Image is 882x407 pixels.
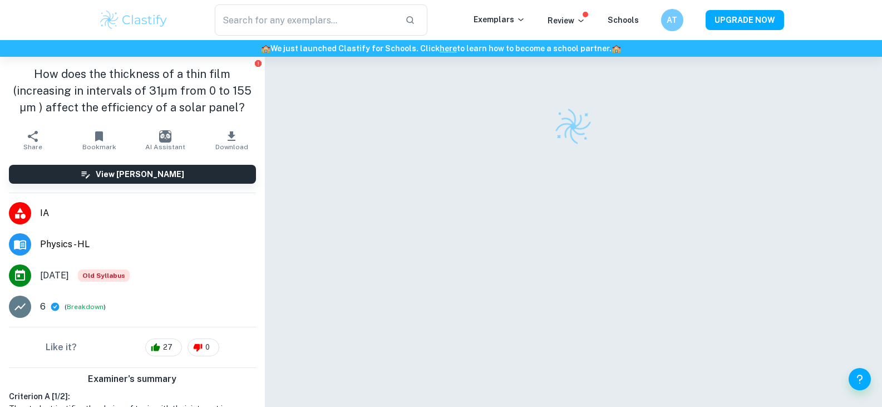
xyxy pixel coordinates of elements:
[474,13,525,26] p: Exemplars
[440,44,457,53] a: here
[157,342,179,353] span: 27
[199,342,216,353] span: 0
[96,168,184,180] h6: View [PERSON_NAME]
[188,339,219,356] div: 0
[78,269,130,282] span: Old Syllabus
[553,106,593,146] img: Clastify logo
[40,300,46,313] p: 6
[40,207,256,220] span: IA
[145,143,185,151] span: AI Assistant
[40,238,256,251] span: Physics - HL
[132,125,199,156] button: AI Assistant
[145,339,182,356] div: 27
[98,9,169,31] img: Clastify logo
[215,4,397,36] input: Search for any exemplars...
[215,143,248,151] span: Download
[23,143,42,151] span: Share
[82,143,116,151] span: Bookmark
[66,125,132,156] button: Bookmark
[666,14,678,26] h6: AT
[9,390,256,403] h6: Criterion A [ 1 / 2 ]:
[2,42,880,55] h6: We just launched Clastify for Schools. Click to learn how to become a school partner.
[849,368,871,390] button: Help and Feedback
[254,59,263,67] button: Report issue
[548,14,585,27] p: Review
[67,302,104,312] button: Breakdown
[9,66,256,116] h1: How does the thickness of a thin film (increasing in intervals of 31μm from 0 to 155 μm ) affect ...
[199,125,265,156] button: Download
[159,130,171,143] img: AI Assistant
[9,165,256,184] button: View [PERSON_NAME]
[261,44,270,53] span: 🏫
[40,269,69,282] span: [DATE]
[4,372,260,386] h6: Examiner's summary
[78,269,130,282] div: Starting from the May 2025 session, the Physics IA requirements have changed. It's OK to refer to...
[46,341,77,354] h6: Like it?
[65,302,106,312] span: ( )
[612,44,621,53] span: 🏫
[706,10,784,30] button: UPGRADE NOW
[608,16,639,24] a: Schools
[661,9,683,31] button: AT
